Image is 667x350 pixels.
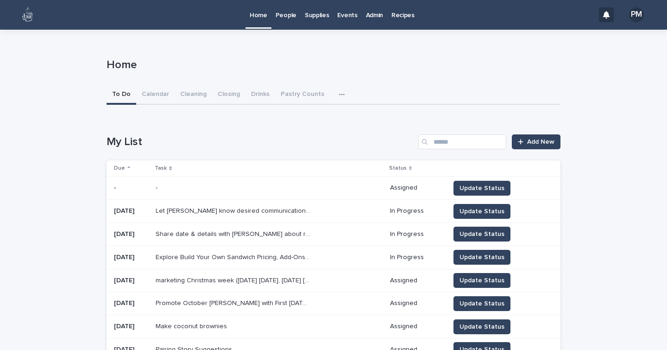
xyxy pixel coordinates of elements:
tr: --- AssignedUpdate Status [107,177,560,200]
p: Assigned [390,323,442,331]
img: 80hjoBaRqlyywVK24fQd [19,6,37,24]
tr: [DATE]Promote October [PERSON_NAME] with First [DATE] ([DATE])Promote October [PERSON_NAME] with ... [107,292,560,315]
tr: [DATE]Make coconut browniesMake coconut brownies AssignedUpdate Status [107,315,560,338]
button: Update Status [453,204,510,219]
button: Update Status [453,296,510,311]
button: Pastry Counts [275,85,330,105]
p: Promote October FIKA Franklin with First Friday (October 3rd) [156,298,312,307]
tr: [DATE]Explore Build Your Own Sandwich Pricing, Add-Ons, etc.Explore Build Your Own Sandwich Prici... [107,246,560,269]
tr: [DATE]Let [PERSON_NAME] know desired communication tasks + dates of app ShutdownLet [PERSON_NAME]... [107,200,560,223]
p: Assigned [390,184,442,192]
button: Calendar [136,85,175,105]
span: Update Status [459,276,504,285]
button: Drinks [245,85,275,105]
button: Closing [212,85,245,105]
p: [DATE] [114,299,148,307]
p: Home [107,58,557,72]
p: Explore Build Your Own Sandwich Pricing, Add-Ons, etc. [156,252,312,261]
button: Update Status [453,181,510,196]
button: To Do [107,85,136,105]
h1: My List [107,135,415,149]
span: Update Status [459,253,504,262]
p: [DATE] [114,207,148,215]
button: Update Status [453,273,510,288]
p: [DATE] [114,323,148,331]
span: Update Status [459,322,504,331]
div: PM [629,7,644,22]
tr: [DATE]Share date & details with [PERSON_NAME] about removal of the small cup sizeShare date & det... [107,223,560,246]
p: [DATE] [114,277,148,285]
p: In Progress [390,254,442,261]
span: Update Status [459,229,504,239]
p: [DATE] [114,230,148,238]
tr: [DATE]marketing Christmas week ([DATE] [DATE], [DATE] [DATE])marketing Christmas week ([DATE] [DA... [107,269,560,292]
p: Assigned [390,299,442,307]
p: Share date & details with Courtney about removal of the small cup size [156,229,312,238]
p: In Progress [390,207,442,215]
button: Update Status [453,250,510,265]
a: Add New [512,134,560,149]
p: Due [114,163,125,173]
button: Update Status [453,319,510,334]
p: marketing Christmas week (Christmas Eve Wednesday, Christmas Day Thursday) [156,275,312,285]
p: - [114,184,148,192]
button: Update Status [453,227,510,242]
p: [DATE] [114,254,148,261]
button: Cleaning [175,85,212,105]
p: Let Courtney know desired communication tasks + dates of app Shutdown [156,205,312,215]
span: Update Status [459,207,504,216]
p: Assigned [390,277,442,285]
span: Update Status [459,184,504,193]
span: Add New [527,139,554,145]
input: Search [418,134,506,149]
p: In Progress [390,230,442,238]
span: Update Status [459,299,504,308]
p: Task [155,163,167,173]
p: Status [389,163,407,173]
p: Make coconut brownies [156,321,229,331]
p: - [156,182,159,192]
